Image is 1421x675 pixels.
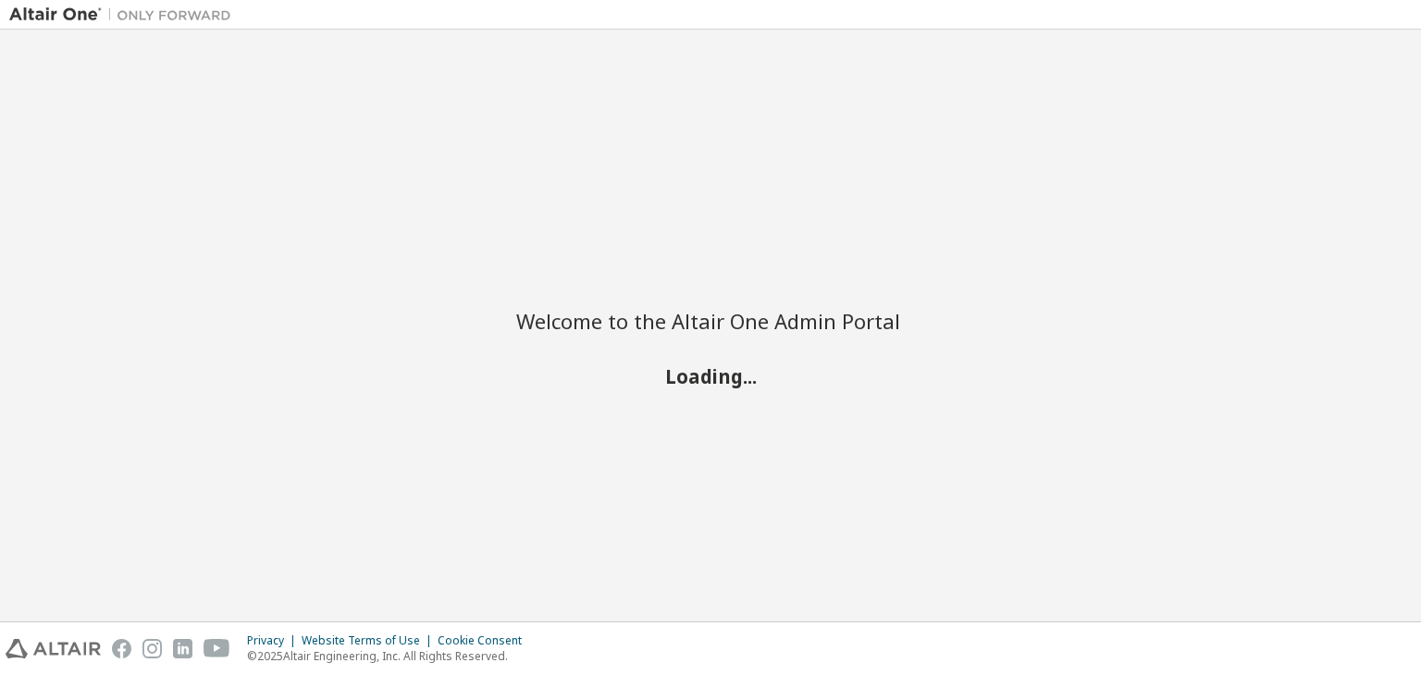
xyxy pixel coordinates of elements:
[112,639,131,658] img: facebook.svg
[247,648,533,664] p: © 2025 Altair Engineering, Inc. All Rights Reserved.
[516,308,905,334] h2: Welcome to the Altair One Admin Portal
[9,6,241,24] img: Altair One
[302,633,438,648] div: Website Terms of Use
[438,633,533,648] div: Cookie Consent
[6,639,101,658] img: altair_logo.svg
[204,639,230,658] img: youtube.svg
[247,633,302,648] div: Privacy
[142,639,162,658] img: instagram.svg
[516,364,905,388] h2: Loading...
[173,639,192,658] img: linkedin.svg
